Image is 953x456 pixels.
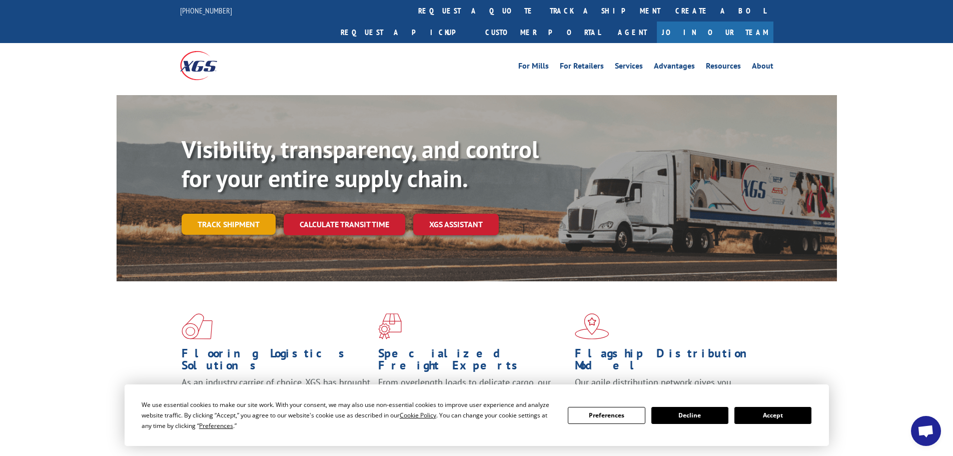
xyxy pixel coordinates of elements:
a: Services [615,62,643,73]
b: Visibility, transparency, and control for your entire supply chain. [182,134,539,194]
img: xgs-icon-focused-on-flooring-red [378,313,402,339]
a: For Mills [518,62,549,73]
div: We use essential cookies to make our site work. With your consent, we may also use non-essential ... [142,399,556,431]
a: Request a pickup [333,22,478,43]
a: Advantages [654,62,695,73]
span: Preferences [199,421,233,430]
h1: Flagship Distribution Model [575,347,764,376]
span: As an industry carrier of choice, XGS has brought innovation and dedication to flooring logistics... [182,376,370,412]
h1: Flooring Logistics Solutions [182,347,371,376]
img: xgs-icon-total-supply-chain-intelligence-red [182,313,213,339]
span: Cookie Policy [400,411,436,419]
button: Accept [734,407,811,424]
div: Cookie Consent Prompt [125,384,829,446]
a: XGS ASSISTANT [413,214,499,235]
a: Resources [706,62,741,73]
a: About [752,62,773,73]
img: xgs-icon-flagship-distribution-model-red [575,313,609,339]
a: Calculate transit time [284,214,405,235]
a: Join Our Team [657,22,773,43]
button: Preferences [568,407,645,424]
h1: Specialized Freight Experts [378,347,567,376]
a: [PHONE_NUMBER] [180,6,232,16]
a: Customer Portal [478,22,608,43]
span: Our agile distribution network gives you nationwide inventory management on demand. [575,376,759,400]
button: Decline [651,407,728,424]
a: Track shipment [182,214,276,235]
div: Open chat [911,416,941,446]
p: From overlength loads to delicate cargo, our experienced staff knows the best way to move your fr... [378,376,567,421]
a: Agent [608,22,657,43]
a: For Retailers [560,62,604,73]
